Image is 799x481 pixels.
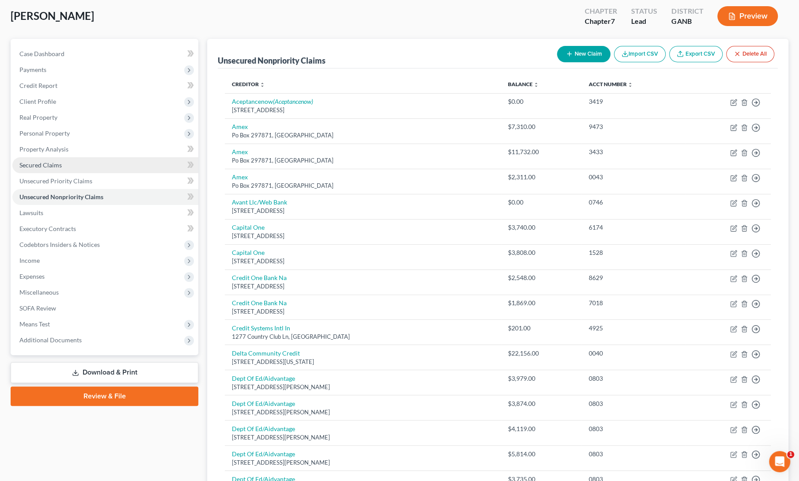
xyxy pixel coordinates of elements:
[508,198,574,207] div: $0.00
[557,46,610,62] button: New Claim
[232,148,248,155] a: Amex
[232,198,287,206] a: Avant Llc/Web Bank
[671,6,703,16] div: District
[585,16,617,27] div: Chapter
[232,182,494,190] div: Po Box 297871, [GEOGRAPHIC_DATA]
[534,82,539,87] i: unfold_more
[508,273,574,282] div: $2,548.00
[232,458,494,467] div: [STREET_ADDRESS][PERSON_NAME]
[631,16,657,27] div: Lead
[232,131,494,140] div: Po Box 297871, [GEOGRAPHIC_DATA]
[508,424,574,433] div: $4,119.00
[232,400,295,407] a: Dept Of Ed/Aidvantage
[232,98,313,105] a: Aceptancenow(Aceptancenow)
[588,349,678,358] div: 0040
[11,9,94,22] span: [PERSON_NAME]
[508,450,574,458] div: $5,814.00
[12,173,198,189] a: Unsecured Priority Claims
[611,17,615,25] span: 7
[19,114,57,121] span: Real Property
[232,299,287,307] a: Credit One Bank Na
[232,375,295,382] a: Dept Of Ed/Aidvantage
[588,173,678,182] div: 0043
[19,241,100,248] span: Codebtors Insiders & Notices
[508,97,574,106] div: $0.00
[19,209,43,216] span: Lawsuits
[232,324,290,332] a: Credit Systems Intl In
[19,129,70,137] span: Personal Property
[588,273,678,282] div: 8629
[588,324,678,333] div: 4925
[273,98,313,105] i: (Aceptancenow)
[588,450,678,458] div: 0803
[232,383,494,391] div: [STREET_ADDRESS][PERSON_NAME]
[232,257,494,265] div: [STREET_ADDRESS]
[232,333,494,341] div: 1277 Country Club Ln, [GEOGRAPHIC_DATA]
[218,55,326,66] div: Unsecured Nonpriority Claims
[12,300,198,316] a: SOFA Review
[588,374,678,383] div: 0803
[726,46,774,62] button: Delete All
[588,399,678,408] div: 0803
[19,193,103,201] span: Unsecured Nonpriority Claims
[232,81,265,87] a: Creditor unfold_more
[588,424,678,433] div: 0803
[232,433,494,442] div: [STREET_ADDRESS][PERSON_NAME]
[585,6,617,16] div: Chapter
[12,46,198,62] a: Case Dashboard
[508,324,574,333] div: $201.00
[508,299,574,307] div: $1,869.00
[588,97,678,106] div: 3419
[508,122,574,131] div: $7,310.00
[232,274,287,281] a: Credit One Bank Na
[19,98,56,105] span: Client Profile
[717,6,778,26] button: Preview
[627,82,632,87] i: unfold_more
[508,349,574,358] div: $22,156.00
[588,198,678,207] div: 0746
[787,451,794,458] span: 1
[508,248,574,257] div: $3,808.00
[508,81,539,87] a: Balance unfold_more
[12,78,198,94] a: Credit Report
[232,358,494,366] div: [STREET_ADDRESS][US_STATE]
[588,299,678,307] div: 7018
[508,148,574,156] div: $11,732.00
[232,282,494,291] div: [STREET_ADDRESS]
[12,221,198,237] a: Executory Contracts
[588,223,678,232] div: 6174
[232,249,265,256] a: Capital One
[588,81,632,87] a: Acct Number unfold_more
[669,46,723,62] a: Export CSV
[614,46,666,62] button: Import CSV
[19,66,46,73] span: Payments
[19,257,40,264] span: Income
[19,145,68,153] span: Property Analysis
[19,82,57,89] span: Credit Report
[232,408,494,417] div: [STREET_ADDRESS][PERSON_NAME]
[19,177,92,185] span: Unsecured Priority Claims
[232,123,248,130] a: Amex
[19,288,59,296] span: Miscellaneous
[12,205,198,221] a: Lawsuits
[232,207,494,215] div: [STREET_ADDRESS]
[232,232,494,240] div: [STREET_ADDRESS]
[19,225,76,232] span: Executory Contracts
[232,156,494,165] div: Po Box 297871, [GEOGRAPHIC_DATA]
[588,122,678,131] div: 9473
[769,451,790,472] iframe: Intercom live chat
[232,425,295,432] a: Dept Of Ed/Aidvantage
[232,173,248,181] a: Amex
[232,349,300,357] a: Delta Community Credit
[631,6,657,16] div: Status
[19,304,56,312] span: SOFA Review
[508,374,574,383] div: $3,979.00
[260,82,265,87] i: unfold_more
[232,450,295,458] a: Dept Of Ed/Aidvantage
[12,141,198,157] a: Property Analysis
[232,106,494,114] div: [STREET_ADDRESS]
[12,157,198,173] a: Secured Claims
[588,148,678,156] div: 3433
[19,50,64,57] span: Case Dashboard
[588,248,678,257] div: 1528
